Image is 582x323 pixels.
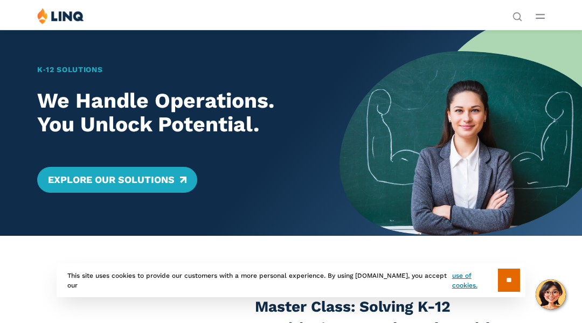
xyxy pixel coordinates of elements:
h2: We Handle Operations. You Unlock Potential. [37,89,316,137]
button: Open Search Bar [512,11,522,20]
h1: K‑12 Solutions [37,64,316,75]
nav: Utility Navigation [512,8,522,20]
a: use of cookies. [452,271,498,290]
button: Hello, have a question? Let’s chat. [536,279,566,310]
button: Open Main Menu [536,10,545,22]
div: This site uses cookies to provide our customers with a more personal experience. By using [DOMAIN... [57,263,525,297]
a: Explore Our Solutions [37,167,197,193]
img: Home Banner [339,30,582,236]
img: LINQ | K‑12 Software [37,8,84,24]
